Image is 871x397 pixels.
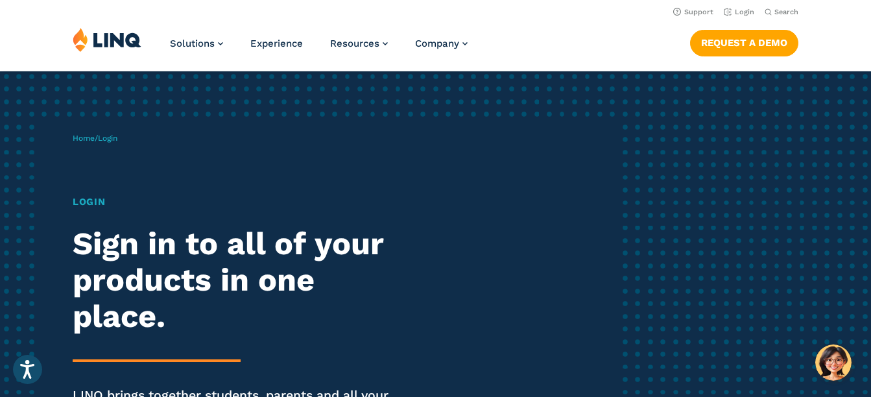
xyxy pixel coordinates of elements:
[690,27,798,56] nav: Button Navigation
[774,8,798,16] span: Search
[98,134,117,143] span: Login
[815,344,852,381] button: Hello, have a question? Let’s chat.
[170,38,215,49] span: Solutions
[724,8,754,16] a: Login
[250,38,303,49] a: Experience
[73,134,95,143] a: Home
[73,226,408,334] h2: Sign in to all of your products in one place.
[415,38,459,49] span: Company
[73,134,117,143] span: /
[765,7,798,17] button: Open Search Bar
[170,27,468,70] nav: Primary Navigation
[73,195,408,209] h1: Login
[73,27,141,52] img: LINQ | K‑12 Software
[170,38,223,49] a: Solutions
[690,30,798,56] a: Request a Demo
[330,38,379,49] span: Resources
[330,38,388,49] a: Resources
[415,38,468,49] a: Company
[673,8,713,16] a: Support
